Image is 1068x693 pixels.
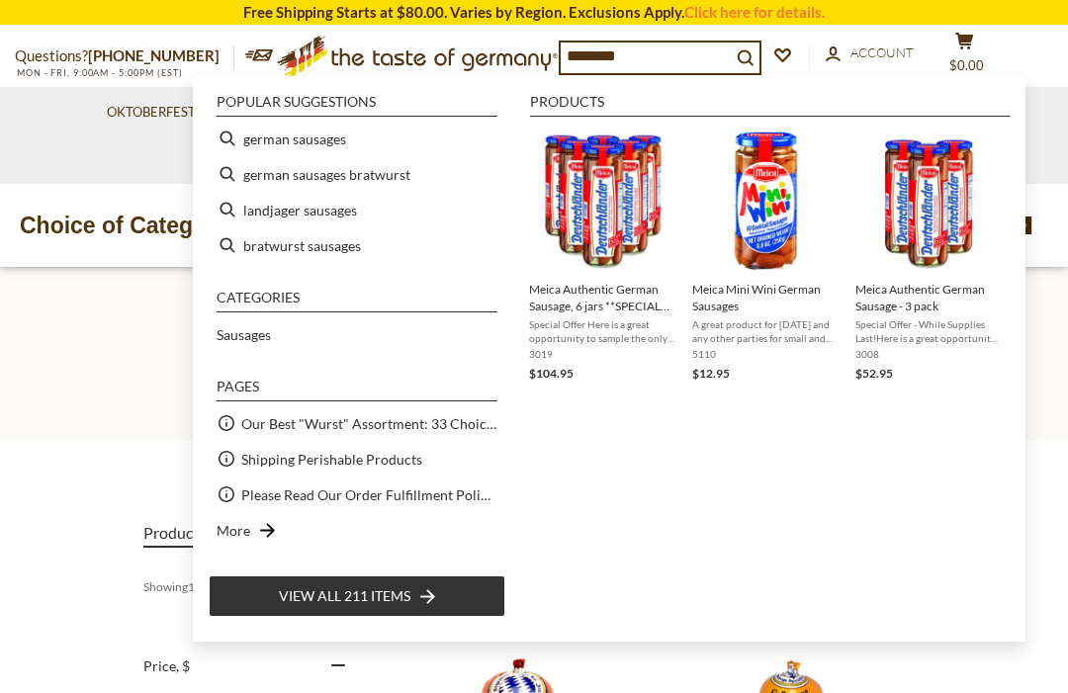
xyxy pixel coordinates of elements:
[209,121,505,156] li: german sausages
[143,570,623,604] div: Showing results for " "
[61,356,1007,400] h1: Search results
[847,121,1011,391] li: Meica Authentic German Sausage - 3 pack
[209,192,505,227] li: landjager sausages
[176,657,190,674] span: , $
[855,317,1003,345] span: Special Offer - While Supplies Last!Here is a great opportunity to sample the only truly authenti...
[15,67,183,78] span: MON - FRI, 9:00AM - 5:00PM (EST)
[684,121,847,391] li: Meica Mini Wini German Sausages
[209,405,505,441] li: Our Best "Wurst" Assortment: 33 Choices For The Grillabend
[934,32,994,81] button: $0.00
[279,585,410,607] span: View all 211 items
[209,512,505,548] li: More
[88,46,220,64] a: [PHONE_NUMBER]
[529,281,676,314] span: Meica Authentic German Sausage, 6 jars **SPECIAL PRICING**
[692,317,840,345] span: A great product for [DATE] and any other parties for small and big kids! Meica Mini Winis are aut...
[529,347,676,361] span: 3019
[531,129,674,272] img: Meica Deutschlaender Sausages, 6 bottles
[692,366,730,381] span: $12.95
[855,129,1003,384] a: Special Offer! Meica Deutschlaender Sausages, 3 bottlesMeica Authentic German Sausage - 3 packSpe...
[209,441,505,476] li: Shipping Perishable Products
[521,121,684,391] li: Meica Authentic German Sausage, 6 jars **SPECIAL PRICING**
[107,102,209,124] a: Oktoberfest
[209,156,505,192] li: german sausages bratwurst
[143,519,225,548] a: View Products Tab
[855,281,1003,314] span: Meica Authentic German Sausage - 3 pack
[209,227,505,263] li: bratwurst sausages
[850,44,914,60] span: Account
[241,483,497,506] a: Please Read Our Order Fulfillment Policies
[15,43,234,69] p: Questions?
[530,95,1010,117] li: Products
[217,291,497,312] li: Categories
[143,657,190,674] span: Price
[692,281,840,314] span: Meica Mini Wini German Sausages
[855,347,1003,361] span: 3008
[692,129,840,384] a: Meica Mini Wini German SausagesA great product for [DATE] and any other parties for small and big...
[684,3,825,21] a: Click here for details.
[826,43,914,64] a: Account
[193,76,1025,642] div: Instant Search Results
[949,57,984,73] span: $0.00
[241,448,422,471] a: Shipping Perishable Products
[217,323,271,346] a: Sausages
[692,347,840,361] span: 5110
[855,366,893,381] span: $52.95
[529,317,676,345] span: Special Offer Here is a great opportunity to sample the only truly authentic German sausage avail...
[209,476,505,512] li: Please Read Our Order Fulfillment Policies
[529,366,574,381] span: $104.95
[217,95,497,117] li: Popular suggestions
[209,316,505,352] li: Sausages
[188,579,209,594] b: 161
[856,129,1000,272] img: Special Offer! Meica Deutschlaender Sausages, 3 bottles
[529,129,676,384] a: Meica Deutschlaender Sausages, 6 bottlesMeica Authentic German Sausage, 6 jars **SPECIAL PRICING*...
[209,575,505,617] li: View all 211 items
[217,380,497,401] li: Pages
[241,412,497,435] a: Our Best "Wurst" Assortment: 33 Choices For The Grillabend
